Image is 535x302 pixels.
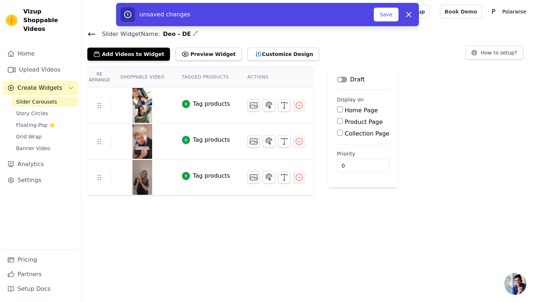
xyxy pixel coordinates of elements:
img: vizup-images-61f9.png [132,160,152,195]
button: Save [374,8,399,21]
a: Pricing [3,253,78,267]
span: Deo - DE [160,30,191,39]
label: Product Page [345,118,383,125]
a: Partners [3,267,78,282]
button: Change Thumbnail [247,99,260,112]
div: Tag products [193,136,230,144]
a: Home [3,47,78,61]
button: Tag products [182,136,230,144]
button: Tag products [182,172,230,180]
a: Upload Videos [3,63,78,77]
a: Banner Video [12,143,78,153]
label: Home Page [345,107,378,114]
th: Tagged Products [173,67,239,88]
button: Change Thumbnail [247,135,260,148]
a: Slider Carousels [12,97,78,107]
button: Change Thumbnail [247,171,260,184]
a: Story Circles [12,108,78,118]
th: Actions [239,67,314,88]
span: Slider Widget Name: [96,30,160,39]
span: Grid Wrap [16,133,41,140]
p: Draft [350,75,365,84]
div: Tag products [193,100,230,108]
label: Priority [337,150,389,157]
img: vizup-images-6783.png [132,124,152,159]
button: Customize Design [247,48,319,61]
div: Tag products [193,172,230,180]
span: Create Widgets [17,84,62,92]
span: Banner Video [16,145,50,152]
label: Collection Page [345,130,389,137]
span: Story Circles [16,110,48,117]
div: Edit Name [193,29,198,39]
img: vizup-images-03e5.png [132,88,152,123]
th: Shoppable Video [111,67,173,88]
a: Settings [3,173,78,188]
button: How to setup? [466,46,523,60]
button: Add Videos to Widget [87,48,170,61]
button: Preview Widget [176,48,241,61]
span: Floating-Pop ⭐ [16,121,55,129]
button: Tag products [182,100,230,108]
a: Grid Wrap [12,132,78,142]
a: How to setup? [466,51,523,58]
a: Open de chat [504,273,526,295]
button: Create Widgets [3,81,78,95]
span: unsaved changes [139,11,190,18]
a: Analytics [3,157,78,172]
th: Re Arrange [87,67,111,88]
legend: Display on [337,96,364,103]
a: Setup Docs [3,282,78,296]
span: Slider Carousels [16,98,57,105]
a: Floating-Pop ⭐ [12,120,78,130]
